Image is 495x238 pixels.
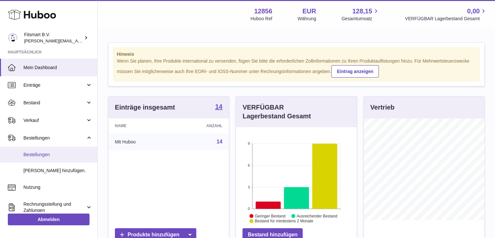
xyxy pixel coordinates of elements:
strong: 12856 [254,7,272,16]
strong: Hinweis [117,51,476,57]
span: Bestand [23,100,86,106]
a: 14 [217,139,223,144]
span: Verkauf [23,117,86,124]
span: 128,15 [352,7,372,16]
strong: 14 [215,103,222,110]
span: Rechnungsstellung und Zahlungen [23,201,86,214]
span: [PERSON_NAME] hinzufügen. [23,168,92,174]
span: Bestellungen [23,135,86,141]
div: Fitsmart B.V. [24,32,83,44]
span: Gesamtumsatz [341,16,379,22]
a: Abmelden [8,214,89,225]
div: Huboo Ref [251,16,272,22]
text: 3 [248,185,250,189]
h3: Vertrieb [370,103,394,112]
strong: EUR [302,7,316,16]
div: Währung [298,16,316,22]
a: 128,15 Gesamtumsatz [341,7,379,22]
span: Einträge [23,82,86,88]
h3: Einträge insgesamt [115,103,175,112]
span: Nutzung [23,184,92,190]
img: jonathan@leaderoo.com [8,33,18,43]
th: Anzahl [173,118,229,133]
td: Mit Huboo [108,133,173,150]
div: Wenn Sie planen, Ihre Produkte international zu versenden, fügen Sie bitte die erforderlichen Zol... [117,58,476,78]
text: 6 [248,163,250,167]
a: 0,00 VERFÜGBAR Lagerbestand Gesamt [405,7,487,22]
text: Ausreichender Bestand [297,214,337,218]
text: 9 [248,141,250,145]
span: [PERSON_NAME][EMAIL_ADDRESS][DOMAIN_NAME] [24,38,131,43]
a: 14 [215,103,222,111]
span: Bestellungen [23,152,92,158]
span: Mein Dashboard [23,65,92,71]
span: 0,00 [467,7,480,16]
text: Bestand für mindestens 2 Monate [255,219,313,223]
text: 0 [248,207,250,211]
h3: VERFÜGBAR Lagerbestand Gesamt [242,103,327,121]
a: Eintrag anzeigen [331,65,379,78]
text: Geringer Bestand [255,214,285,218]
span: VERFÜGBAR Lagerbestand Gesamt [405,16,487,22]
th: Name [108,118,173,133]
